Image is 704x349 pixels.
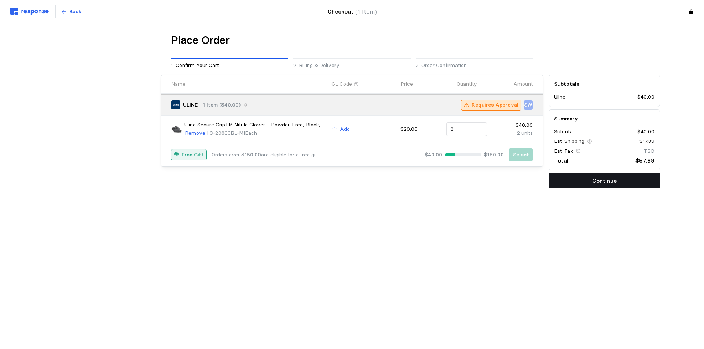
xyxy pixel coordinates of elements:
span: | S-20863BL-M [207,130,243,136]
p: Free Gift [181,151,204,159]
p: SW [524,101,532,109]
p: Requires Approval [472,101,518,109]
p: $40.00 [425,151,442,159]
b: $150.00 [241,151,261,158]
button: Back [57,5,85,19]
p: 1. Confirm Your Cart [171,62,288,70]
p: $17.89 [639,137,654,145]
p: $57.89 [635,156,654,165]
img: S-20863BL-M [171,124,182,134]
p: Uline Secure GripTM Nitrile Gloves - Powder-Free, Black, Medium [184,121,327,129]
p: Est. Tax [554,147,573,155]
p: $40.00 [492,121,533,129]
p: Amount [513,80,533,88]
p: Remove [185,129,205,137]
p: Uline [554,93,565,101]
p: Quantity [456,80,477,88]
h5: Summary [554,115,654,123]
p: TBD [644,147,654,155]
p: Continue [592,176,617,185]
button: Remove [184,129,206,138]
span: | Each [243,130,257,136]
p: 3. Order Confirmation [416,62,533,70]
p: 2 units [492,129,533,137]
img: svg%3e [10,8,49,15]
p: $40.00 [637,128,654,136]
p: Total [554,156,568,165]
p: Back [69,8,81,16]
p: Subtotal [554,128,574,136]
button: Continue [549,173,660,188]
p: Est. Shipping [554,137,584,145]
p: · 1 Item ($40.00) [200,101,241,109]
p: $20.00 [400,125,441,133]
h5: Subtotals [554,80,654,88]
p: GL Code [331,80,352,88]
h1: Place Order [171,33,230,48]
p: Add [340,125,350,133]
p: Orders over are eligible for a free gift. [212,151,320,159]
p: Price [400,80,413,88]
p: 2. Billing & Delivery [293,62,411,70]
button: Add [331,125,350,134]
span: (1 Item) [355,8,377,15]
p: Name [171,80,186,88]
p: $40.00 [637,93,654,101]
input: Qty [451,123,483,136]
p: $150.00 [484,151,504,159]
h4: Checkout [327,7,377,16]
p: ULINE [183,101,198,109]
